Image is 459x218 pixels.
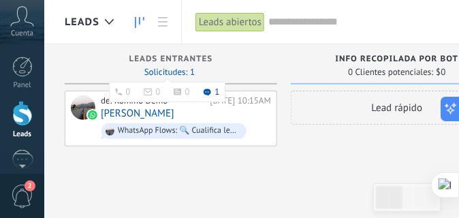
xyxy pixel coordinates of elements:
[210,95,271,106] div: [DATE] 10:15AM
[151,9,174,35] a: Lista
[185,88,190,96] span: 0
[101,108,174,119] a: [PERSON_NAME]
[215,88,220,96] span: 1
[348,68,433,76] span: 0 Clientes potenciales:
[336,54,459,64] span: Info Recopilada por Bot
[88,110,97,120] img: waba.svg
[11,29,33,38] span: Cuenta
[195,12,265,32] div: Leads abiertos
[72,54,270,66] div: Leads Entrantes
[118,126,240,136] div: WhatsApp Flows: 🔍 Cualifica leads con WhatsApp Flows 📝
[3,81,42,90] div: Panel
[65,16,99,29] span: Leads
[129,54,213,64] span: Leads Entrantes
[3,130,42,139] div: Leads
[155,88,160,96] span: 0
[437,68,446,76] span: $0
[25,181,35,191] span: 2
[71,95,95,120] div: Andrés Rativa
[101,95,205,106] div: de: Kommo Demo
[125,88,130,96] span: 0
[128,9,151,35] a: Leads
[144,68,195,76] span: Solicitudes: 1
